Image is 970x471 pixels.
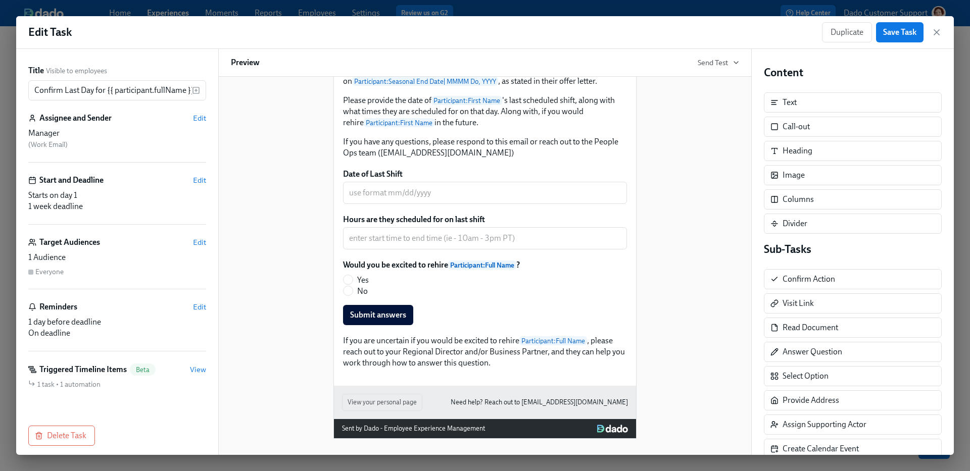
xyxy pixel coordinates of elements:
[764,165,942,185] div: Image
[764,318,942,338] div: Read Document
[28,65,44,76] label: Title
[28,201,83,211] span: 1 week deadline
[193,175,206,185] button: Edit
[764,141,942,161] div: Heading
[783,298,814,309] div: Visit Link
[783,121,810,132] div: Call-out
[342,168,628,205] div: Date of Last Shift
[764,390,942,410] div: Provide Address
[193,113,206,123] button: Edit
[783,97,797,108] div: Text
[39,301,77,312] h6: Reminders
[698,58,739,68] button: Send Test
[764,242,942,257] h4: Sub-Tasks
[783,395,839,406] div: Provide Address
[597,425,628,433] img: Dado
[28,113,206,163] div: Assignee and SenderEditManager (Work Email)
[764,214,942,234] div: Divider
[342,394,422,411] button: View your personal page
[783,194,814,205] div: Columns
[37,431,86,441] span: Delete Task
[783,274,835,285] div: Confirm Action
[764,65,942,80] h4: Content
[46,66,107,76] span: Visible to employees
[764,439,942,459] div: Create Calendar Event
[39,113,112,124] h6: Assignee and Sender
[342,258,628,326] div: Would you be excited to rehireParticipant:Full Name?YesNoSubmit answers
[28,175,206,225] div: Start and DeadlineEditStarts on day 11 week deadline
[783,170,805,181] div: Image
[783,371,829,382] div: Select Option
[883,27,916,37] span: Save Task
[764,189,942,210] div: Columns
[451,397,628,408] a: Need help? Reach out to [EMAIL_ADDRESS][DOMAIN_NAME]
[39,175,104,186] h6: Start and Deadline
[190,364,206,375] button: View
[764,293,942,313] div: Visit Link
[342,334,628,370] div: If you are uncertain if you would be excited to rehireParticipant:Full Name, please reach out to ...
[28,328,206,339] div: On deadline
[35,267,64,277] div: Everyone
[342,213,628,250] div: Hours are they scheduled for on last shift
[342,44,628,160] div: HiManager:First Name, We haveParticipant:Full Name's [DEMOGRAPHIC_DATA] employment ending onParti...
[28,190,206,201] div: Starts on day 1
[764,366,942,386] div: Select Option
[39,364,127,375] h6: Triggered Timeline Items
[783,322,838,333] div: Read Document
[783,145,812,156] div: Heading
[28,252,206,263] div: 1 Audience
[876,22,924,42] button: Save Task
[192,86,200,94] svg: Insert text variable
[764,117,942,137] div: Call-out
[231,57,260,68] h6: Preview
[783,443,859,454] div: Create Calendar Event
[764,92,942,113] div: Text
[130,366,156,374] span: Beta
[348,397,417,407] span: View your personal page
[28,363,206,389] div: Triggered Timeline ItemsBetaView1 task • 1 automation
[28,128,206,139] div: Manager
[28,140,68,149] span: ( Work Email )
[783,346,842,357] div: Answer Question
[37,380,101,389] span: 1 task • 1 automation
[28,301,206,351] div: RemindersEdit1 day before deadlineOn deadline
[764,414,942,435] div: Assign Supporting Actor
[28,25,72,40] h1: Edit Task
[342,423,485,434] div: Sent by Dado - Employee Experience Management
[822,22,872,42] button: Duplicate
[783,218,807,229] div: Divider
[28,317,206,328] div: 1 day before deadline
[783,419,866,430] div: Assign Supporting Actor
[39,237,100,248] h6: Target Audiences
[28,237,206,289] div: Target AudiencesEdit1 AudienceEveryone
[831,27,863,37] span: Duplicate
[193,302,206,312] button: Edit
[28,426,95,446] button: Delete Task
[764,269,942,289] div: Confirm Action
[764,342,942,362] div: Answer Question
[193,237,206,247] button: Edit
